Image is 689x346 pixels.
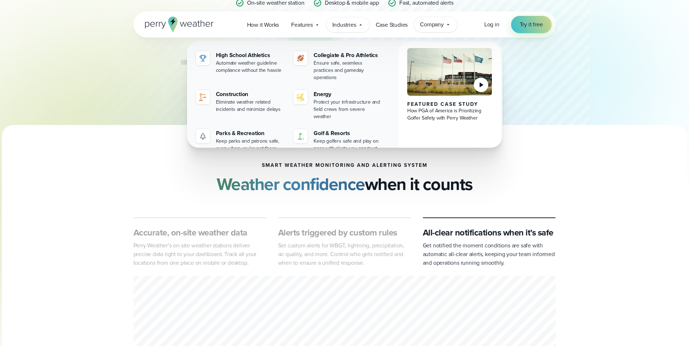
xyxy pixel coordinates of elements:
[314,138,383,152] div: Keep golfers safe and play on pace with alerts you can trust
[241,17,285,32] a: How it Works
[290,126,386,155] a: Golf & Resorts Keep golfers safe and play on pace with alerts you can trust
[407,107,492,122] div: How PGA of America is Prioritizing Golfer Safety with Perry Weather
[423,241,556,267] p: Get notified the moment conditions are safe with automatic all-clear alerts, keeping your team in...
[520,20,543,29] span: Try it free
[314,60,383,81] div: Ensure safe, seamless practices and gameday operations
[169,53,272,90] div: 1 of 12
[216,99,285,113] div: Eliminate weather related incidents and minimize delays
[193,126,288,155] a: Parks & Recreation Keep parks and patrons safe, even when you're not there
[216,51,285,60] div: High School Athletics
[332,21,356,29] span: Industries
[296,132,305,140] img: golf-iconV2.svg
[484,20,499,29] a: Log in
[420,20,444,29] span: Company
[217,171,365,197] strong: Weather confidence
[199,54,207,62] img: highschool-icon.svg
[216,90,285,99] div: Construction
[407,101,492,107] div: Featured Case Study
[503,53,561,90] img: PGA.svg
[216,60,285,74] div: Automate weather guideline compliance without the hassle
[503,53,561,90] div: 4 of 12
[199,93,207,101] img: noun-crane-7630938-1@2x.svg
[193,87,288,116] a: Construction Eliminate weather related incidents and minimize delays
[262,163,428,168] h1: smart weather monitoring and alerting system
[170,53,520,93] div: slideshow
[370,17,414,32] a: Case Studies
[169,53,272,90] img: Turner-Construction_1.svg
[247,21,279,29] span: How it Works
[399,42,501,161] a: PGA of America, Frisco Campus Featured Case Study How PGA of America is Prioritizing Golfer Safet...
[314,51,383,60] div: Collegiate & Pro Athletics
[290,87,386,123] a: Energy Protect your infrastructure and field crews from severe weather
[376,21,408,29] span: Case Studies
[216,138,285,152] div: Keep parks and patrons safe, even when you're not there
[193,48,288,77] a: High School Athletics Automate weather guideline compliance without the hassle
[199,132,207,140] img: parks-icon-grey.svg
[296,54,305,62] img: proathletics-icon@2x-1.svg
[278,227,411,238] h3: Alerts triggered by custom rules
[423,227,556,238] h3: All-clear notifications when it’s safe
[314,90,383,99] div: Energy
[296,93,305,101] img: energy-icon@2x-1.svg
[278,241,411,267] p: Set custom alerts for WBGT, lightning, precipitation, air quality, and more. Control who gets not...
[407,48,492,96] img: PGA of America, Frisco Campus
[217,174,473,194] h2: when it counts
[290,48,386,84] a: Collegiate & Pro Athletics Ensure safe, seamless practices and gameday operations
[511,16,552,33] a: Try it free
[133,227,267,238] h3: Accurate, on-site weather data
[133,241,267,267] p: Perry Weather’s on-site weather stations deliver precise data right to your dashboard. Track all ...
[291,21,312,29] span: Features
[314,129,383,138] div: Golf & Resorts
[216,129,285,138] div: Parks & Recreation
[314,99,383,120] div: Protect your infrastructure and field crews from severe weather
